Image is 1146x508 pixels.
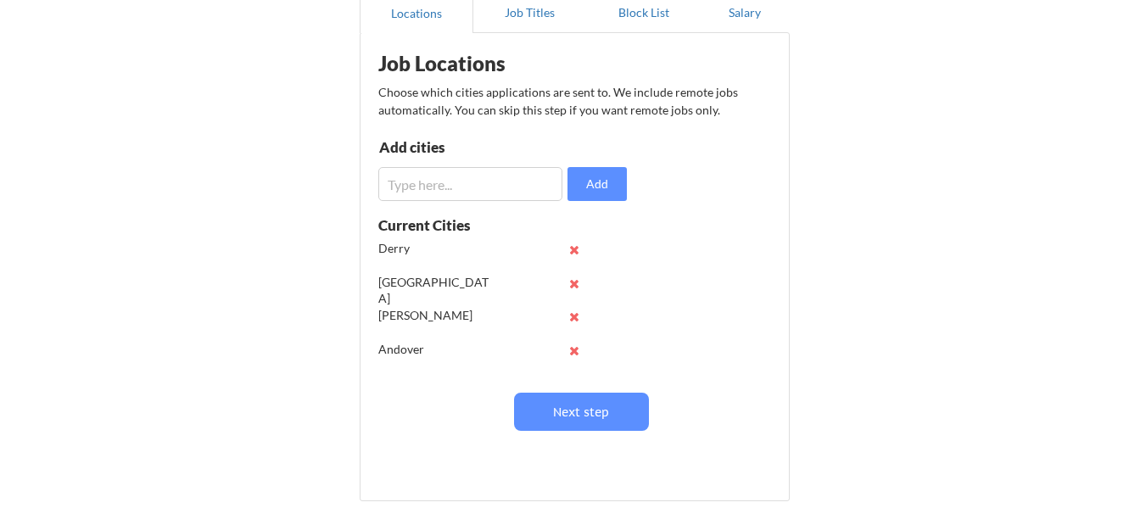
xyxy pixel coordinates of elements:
[379,140,555,154] div: Add cities
[514,393,649,431] button: Next step
[378,53,592,74] div: Job Locations
[378,83,769,119] div: Choose which cities applications are sent to. We include remote jobs automatically. You can skip ...
[567,167,627,201] button: Add
[378,307,489,324] div: [PERSON_NAME]
[378,274,489,307] div: [GEOGRAPHIC_DATA]
[378,374,489,407] div: [GEOGRAPHIC_DATA]
[378,167,562,201] input: Type here...
[378,341,489,358] div: Andover
[378,218,507,232] div: Current Cities
[378,240,489,257] div: Derry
